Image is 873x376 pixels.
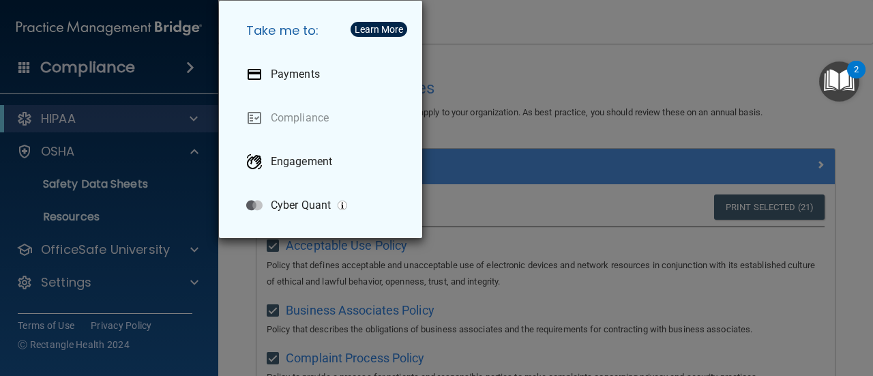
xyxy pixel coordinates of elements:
[271,199,331,212] p: Cyber Quant
[355,25,403,34] div: Learn More
[271,68,320,81] p: Payments
[235,186,411,225] a: Cyber Quant
[271,155,332,169] p: Engagement
[235,143,411,181] a: Engagement
[235,12,411,50] h5: Take me to:
[819,61,859,102] button: Open Resource Center, 2 new notifications
[235,99,411,137] a: Compliance
[854,70,859,87] div: 2
[235,55,411,93] a: Payments
[805,282,857,334] iframe: Drift Widget Chat Controller
[351,22,407,37] button: Learn More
